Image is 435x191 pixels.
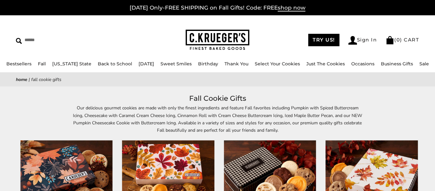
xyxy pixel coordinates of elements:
[381,61,413,67] a: Business Gifts
[396,37,400,43] span: 0
[73,105,362,133] span: Our delicious gourmet cookies are made with only the finest ingredients and feature Fall favorite...
[160,61,192,67] a: Sweet Smiles
[348,36,377,45] a: Sign In
[31,77,61,83] span: Fall Cookie Gifts
[348,36,357,45] img: Account
[16,76,419,83] nav: breadcrumbs
[25,93,410,104] h1: Fall Cookie Gifts
[198,61,218,67] a: Birthday
[139,61,154,67] a: [DATE]
[351,61,374,67] a: Occasions
[186,30,249,50] img: C.KRUEGER'S
[308,34,339,46] a: TRY US!
[386,36,394,44] img: Bag
[98,61,132,67] a: Back to School
[278,4,305,11] span: shop now
[225,61,248,67] a: Thank You
[16,38,22,44] img: Search
[16,77,27,83] a: Home
[255,61,300,67] a: Select Your Cookies
[386,37,419,43] a: (0) CART
[16,35,110,45] input: Search
[306,61,345,67] a: Just The Cookies
[38,61,46,67] a: Fall
[52,61,91,67] a: [US_STATE] State
[419,61,429,67] a: Sale
[6,61,32,67] a: Bestsellers
[130,4,305,11] a: [DATE] Only-FREE SHIPPING on Fall Gifts! Code: FREEshop now
[29,77,30,83] span: |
